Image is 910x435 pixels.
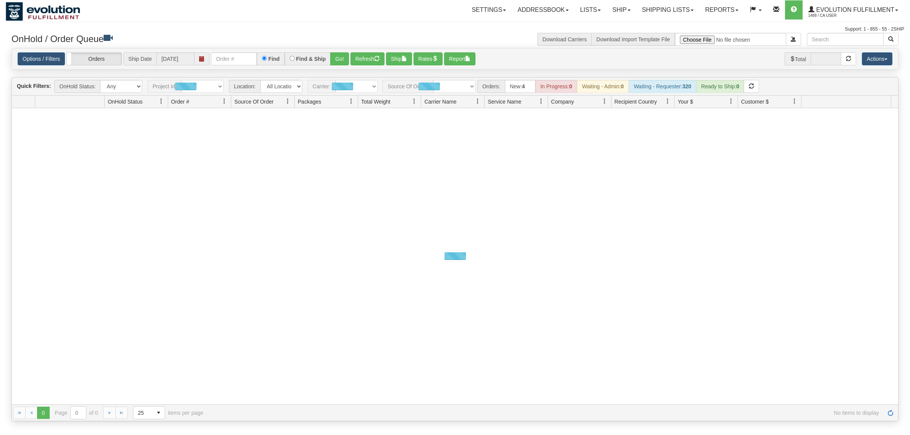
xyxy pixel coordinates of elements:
strong: 0 [621,83,624,89]
span: Ship Date [123,52,156,65]
span: Service Name [488,98,521,106]
a: Refresh [884,407,897,419]
input: Import [675,33,786,46]
a: Evolution Fulfillment 1488 / CA User [803,0,904,19]
span: Page 0 [37,407,49,419]
label: Quick Filters: [17,82,51,90]
button: Refresh [350,52,384,65]
span: Location: [229,80,260,93]
input: Search [807,33,884,46]
a: Download Carriers [542,36,587,42]
span: Source Of Order [234,98,274,106]
input: Order # [211,52,257,65]
a: Lists [574,0,607,19]
a: Service Name filter column settings [535,95,548,108]
span: OnHold Status [108,98,143,106]
a: Source Of Order filter column settings [281,95,294,108]
a: Ship [607,0,636,19]
label: Find [268,56,280,62]
span: 1488 / CA User [808,12,866,19]
div: New: [505,80,535,93]
h3: OnHold / Order Queue [11,33,449,44]
a: Download Import Template File [596,36,670,42]
div: Support: 1 - 855 - 55 - 2SHIP [6,26,904,32]
button: Rates [414,52,443,65]
label: Find & Ship [296,56,326,62]
button: Ship [386,52,412,65]
span: Order # [171,98,189,106]
span: Page of 0 [55,406,98,419]
span: 25 [138,409,148,417]
a: Options / Filters [18,52,65,65]
strong: 0 [736,83,739,89]
a: Reports [699,0,744,19]
button: Actions [862,52,892,65]
span: Packages [298,98,321,106]
button: Report [444,52,475,65]
a: Order # filter column settings [218,95,231,108]
span: Customer $ [741,98,769,106]
strong: 4 [522,83,525,89]
strong: 0 [569,83,572,89]
strong: 320 [682,83,691,89]
span: Orders: [477,80,505,93]
div: Waiting - Requester: [629,80,696,93]
label: Orders [67,53,122,65]
span: Page sizes drop down [133,406,165,419]
span: Carrier Name [424,98,456,106]
button: Search [883,33,899,46]
span: Total [785,52,811,65]
img: logo1488.jpg [6,2,80,21]
span: select [152,407,165,419]
a: Recipient Country filter column settings [661,95,674,108]
span: Total Weight [361,98,391,106]
a: Customer $ filter column settings [788,95,801,108]
div: grid toolbar [12,78,898,96]
span: Your $ [678,98,693,106]
button: Go! [330,52,349,65]
span: Company [551,98,574,106]
span: items per page [133,406,203,419]
a: Settings [466,0,512,19]
a: Total Weight filter column settings [408,95,421,108]
a: Carrier Name filter column settings [471,95,484,108]
div: Ready to Ship: [696,80,745,93]
span: Recipient Country [615,98,657,106]
span: Evolution Fulfillment [814,6,894,13]
div: Waiting - Admin: [577,80,629,93]
a: Company filter column settings [598,95,611,108]
a: OnHold Status filter column settings [155,95,168,108]
a: Shipping lists [636,0,699,19]
a: Your $ filter column settings [725,95,738,108]
a: Addressbook [512,0,574,19]
span: No items to display [214,410,879,416]
a: Packages filter column settings [345,95,358,108]
div: In Progress: [535,80,577,93]
span: OnHold Status: [54,80,100,93]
